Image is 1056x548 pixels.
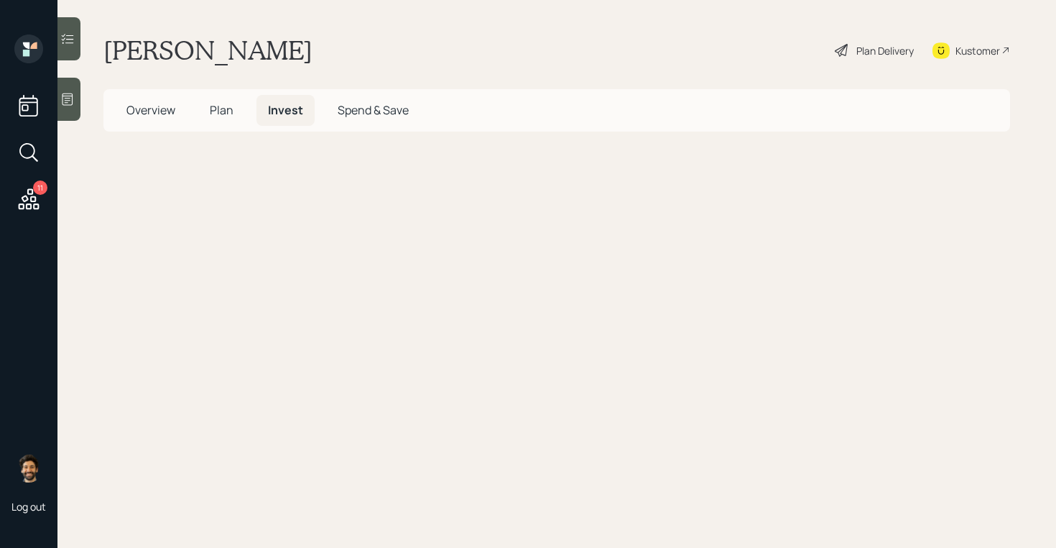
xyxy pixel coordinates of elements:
[14,454,43,483] img: eric-schwartz-headshot.png
[338,102,409,118] span: Spend & Save
[11,500,46,513] div: Log out
[856,43,914,58] div: Plan Delivery
[268,102,303,118] span: Invest
[103,35,312,66] h1: [PERSON_NAME]
[210,102,233,118] span: Plan
[955,43,1000,58] div: Kustomer
[126,102,175,118] span: Overview
[33,181,47,195] div: 11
